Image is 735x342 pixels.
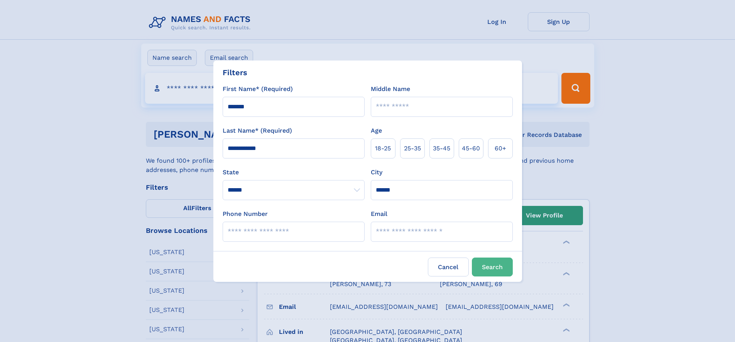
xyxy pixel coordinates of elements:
label: Age [371,126,382,135]
span: 35‑45 [433,144,450,153]
label: First Name* (Required) [223,84,293,94]
span: 45‑60 [462,144,480,153]
label: Middle Name [371,84,410,94]
div: Filters [223,67,247,78]
label: Last Name* (Required) [223,126,292,135]
span: 25‑35 [404,144,421,153]
label: State [223,168,365,177]
span: 60+ [495,144,506,153]
button: Search [472,258,513,276]
label: City [371,168,382,177]
span: 18‑25 [375,144,391,153]
label: Email [371,209,387,219]
label: Phone Number [223,209,268,219]
label: Cancel [428,258,469,276]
